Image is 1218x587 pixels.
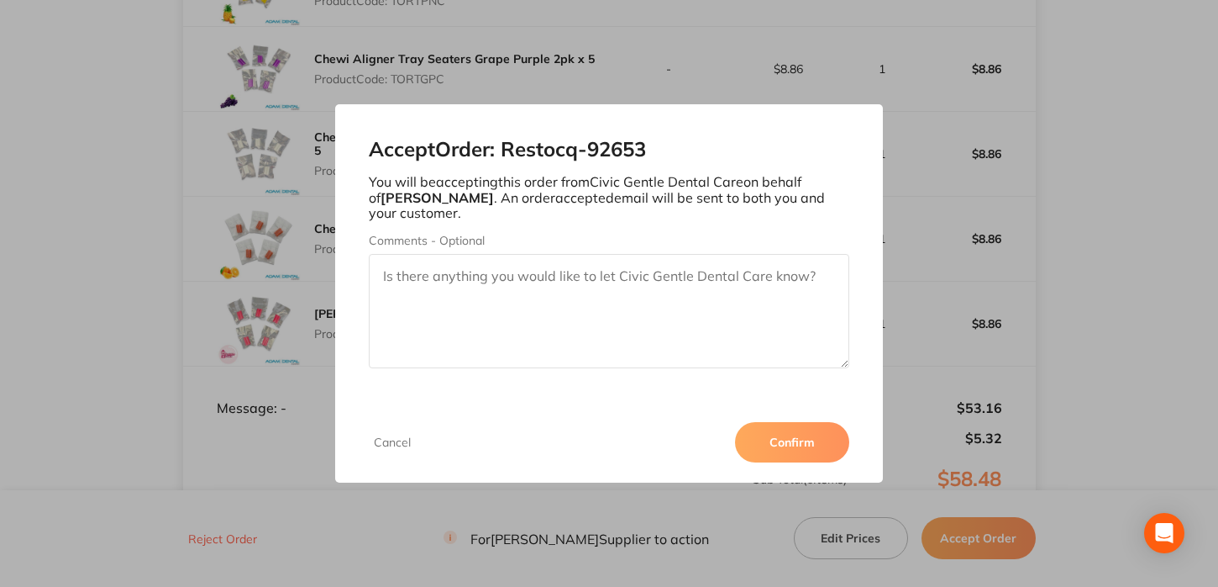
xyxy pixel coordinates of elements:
b: [PERSON_NAME] [381,189,494,206]
button: Confirm [735,422,849,463]
button: Cancel [369,435,416,450]
p: You will be accepting this order from Civic Gentle Dental Care on behalf of . An order accepted e... [369,174,850,220]
h2: Accept Order: Restocq- 92653 [369,138,850,161]
label: Comments - Optional [369,234,850,247]
div: Open Intercom Messenger [1144,513,1184,553]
